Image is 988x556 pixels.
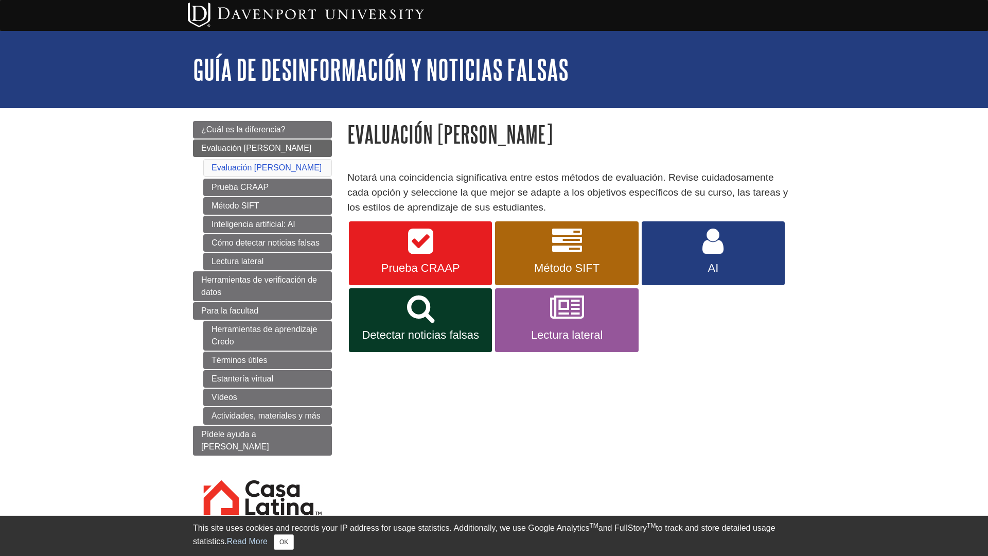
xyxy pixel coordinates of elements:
a: Prueba CRAAP [203,179,332,196]
a: Vídeos [203,389,332,406]
a: AI [642,221,785,285]
a: Método SIFT [495,221,638,285]
img: Davenport University [188,3,424,27]
h1: Evaluación [PERSON_NAME] [347,121,795,147]
a: Método SIFT [203,197,332,215]
div: Guide Page Menu [193,121,332,550]
sup: TM [647,522,656,529]
p: Notará una coincidencia significativa entre estos métodos de evaluación. Revise cuidadosamente ca... [347,170,795,215]
a: Detectar noticias falsas [349,288,492,352]
a: Términos útiles [203,352,332,369]
a: Lectura lateral [495,288,638,352]
span: Lectura lateral [503,328,630,342]
span: Prueba CRAAP [357,262,484,275]
a: Herramientas de verificación de datos [193,271,332,301]
a: Read More [227,537,268,546]
span: Evaluación [PERSON_NAME] [201,144,311,152]
span: AI [649,262,777,275]
span: Herramientas de verificación de datos [201,275,317,297]
a: Lectura lateral [203,253,332,270]
sup: TM [589,522,598,529]
span: Método SIFT [503,262,630,275]
a: Prueba CRAAP [349,221,492,285]
a: Cómo detectar noticias falsas [203,234,332,252]
a: Estantería virtual [203,370,332,388]
span: Detectar noticias falsas [357,328,484,342]
a: Evaluación [PERSON_NAME] [211,163,322,172]
a: Para la facultad [193,302,332,320]
span: ¿Cuál es la diferencia? [201,125,286,134]
div: This site uses cookies and records your IP address for usage statistics. Additionally, we use Goo... [193,522,795,550]
a: Actividades, materiales y más [203,407,332,425]
span: Pídele ayuda a [PERSON_NAME] [201,430,269,451]
a: ¿Cuál es la diferencia? [193,121,332,138]
button: Close [274,534,294,550]
a: Pídele ayuda a [PERSON_NAME] [193,426,332,456]
a: Guía de desinformación y noticias falsas [193,54,569,85]
span: Para la facultad [201,306,258,315]
a: Evaluación [PERSON_NAME] [193,140,332,157]
a: Inteligencia artificial: AI [203,216,332,233]
a: Herramientas de aprendizaje Credo [203,321,332,351]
